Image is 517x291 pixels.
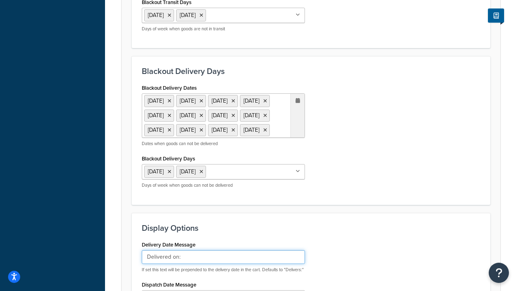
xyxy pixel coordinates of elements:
button: Open Resource Center [489,263,509,283]
li: [DATE] [240,110,270,122]
p: If set this text will be prepended to the delivery date in the cart. Defaults to "Delivers:" [142,267,305,273]
li: [DATE] [176,95,206,107]
h3: Blackout Delivery Days [142,67,480,76]
label: Dispatch Date Message [142,282,196,288]
input: Delivers: [142,250,305,264]
li: [DATE] [240,124,270,136]
li: [DATE] [144,124,174,136]
label: Blackout Delivery Days [142,156,195,162]
span: [DATE] [180,11,195,19]
p: Days of week when goods can not be delivered [142,182,305,188]
li: [DATE] [240,95,270,107]
li: [DATE] [208,95,238,107]
li: [DATE] [208,110,238,122]
button: Show Help Docs [488,8,504,23]
p: Days of week when goods are not in transit [142,26,305,32]
li: [DATE] [144,95,174,107]
li: [DATE] [144,110,174,122]
label: Blackout Delivery Dates [142,85,197,91]
label: Delivery Date Message [142,242,195,248]
p: Dates when goods can not be delivered [142,141,305,147]
li: [DATE] [176,124,206,136]
span: [DATE] [148,167,164,176]
li: [DATE] [176,110,206,122]
span: [DATE] [148,11,164,19]
span: [DATE] [180,167,195,176]
h3: Display Options [142,224,480,232]
li: [DATE] [208,124,238,136]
